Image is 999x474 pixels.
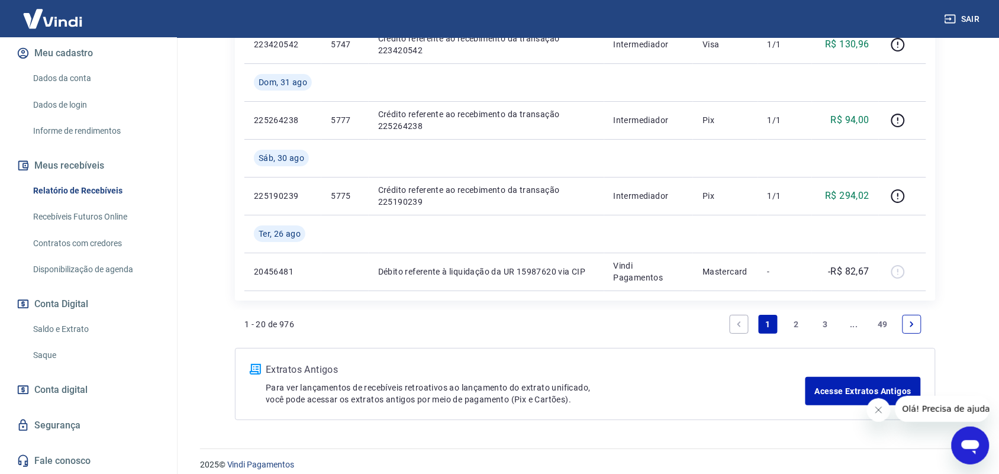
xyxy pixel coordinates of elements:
button: Sair [942,8,985,30]
p: Intermediador [614,114,684,126]
span: Conta digital [34,382,88,398]
p: 5775 [331,190,359,202]
a: Segurança [14,412,163,438]
a: Conta digital [14,377,163,403]
a: Fale conosco [14,448,163,474]
a: Relatório de Recebíveis [28,179,163,203]
a: Vindi Pagamentos [227,460,294,469]
p: 1 - 20 de 976 [244,318,294,330]
a: Saldo e Extrato [28,317,163,341]
iframe: Botão para abrir a janela de mensagens [952,427,990,465]
p: 225190239 [254,190,312,202]
p: - [768,266,803,278]
img: Vindi [14,1,91,37]
p: 225264238 [254,114,312,126]
button: Meus recebíveis [14,153,163,179]
ul: Pagination [725,310,926,338]
p: Pix [702,114,749,126]
span: Ter, 26 ago [259,228,301,240]
a: Recebíveis Futuros Online [28,205,163,229]
p: 1/1 [768,38,803,50]
a: Dados de login [28,93,163,117]
p: Vindi Pagamentos [614,260,684,283]
p: 223420542 [254,38,312,50]
p: Visa [702,38,749,50]
iframe: Mensagem da empresa [895,396,990,422]
p: Intermediador [614,190,684,202]
p: Pix [702,190,749,202]
iframe: Fechar mensagem [867,398,891,422]
p: 5777 [331,114,359,126]
a: Jump forward [845,315,863,334]
p: Débito referente à liquidação da UR 15987620 via CIP [378,266,595,278]
p: Crédito referente ao recebimento da transação 223420542 [378,33,595,56]
span: Olá! Precisa de ajuda? [7,8,99,18]
p: R$ 94,00 [831,113,869,127]
p: R$ 130,96 [826,37,870,51]
p: 1/1 [768,114,803,126]
p: R$ 294,02 [826,189,870,203]
a: Acesse Extratos Antigos [805,377,921,405]
p: 5747 [331,38,359,50]
span: Dom, 31 ago [259,76,307,88]
p: Intermediador [614,38,684,50]
button: Conta Digital [14,291,163,317]
p: Extratos Antigos [266,363,805,377]
a: Page 3 [816,315,835,334]
p: 20456481 [254,266,312,278]
p: Crédito referente ao recebimento da transação 225190239 [378,184,595,208]
p: 2025 © [200,459,971,471]
img: ícone [250,364,261,375]
p: -R$ 82,67 [829,265,870,279]
a: Previous page [730,315,749,334]
a: Contratos com credores [28,231,163,256]
a: Next page [903,315,921,334]
a: Page 49 [874,315,893,334]
p: Crédito referente ao recebimento da transação 225264238 [378,108,595,132]
a: Page 1 is your current page [759,315,778,334]
p: Para ver lançamentos de recebíveis retroativos ao lançamento do extrato unificado, você pode aces... [266,382,805,405]
button: Meu cadastro [14,40,163,66]
a: Informe de rendimentos [28,119,163,143]
a: Disponibilização de agenda [28,257,163,282]
span: Sáb, 30 ago [259,152,304,164]
p: 1/1 [768,190,803,202]
a: Saque [28,343,163,367]
a: Dados da conta [28,66,163,91]
p: Mastercard [702,266,749,278]
a: Page 2 [787,315,806,334]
